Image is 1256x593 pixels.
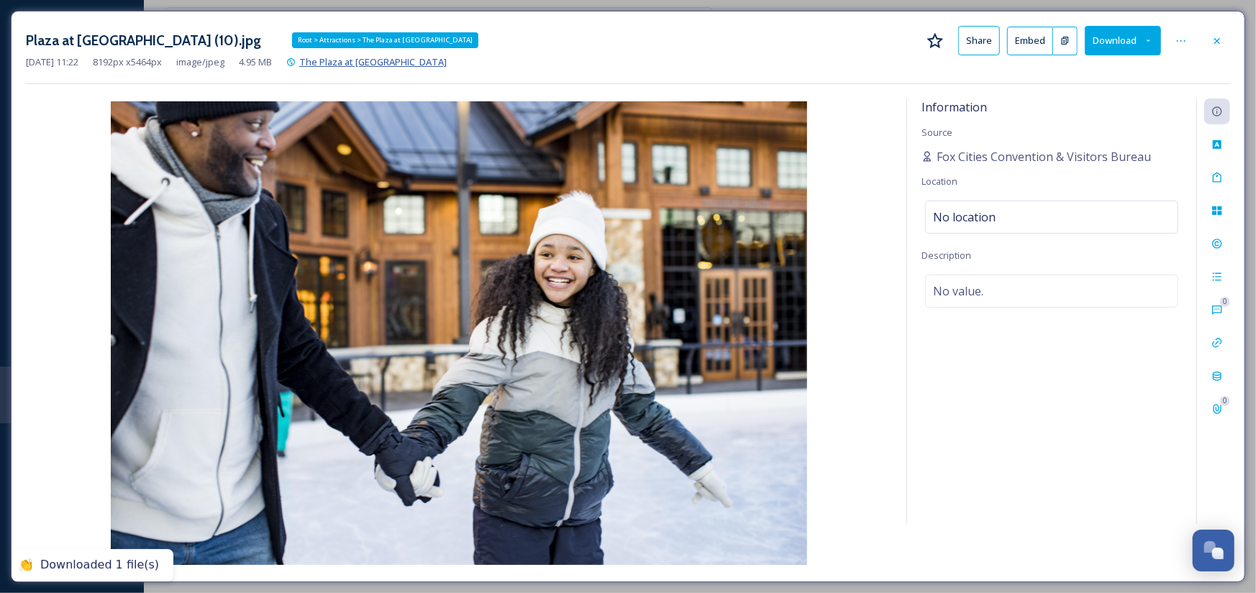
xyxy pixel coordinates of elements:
button: Embed [1007,27,1053,55]
span: No location [933,208,996,226]
span: 8192 px x 5464 px [93,55,162,69]
div: 0 [1220,396,1230,406]
h3: Plaza at [GEOGRAPHIC_DATA] (10).jpg [26,30,261,51]
div: Root > Attractions > The Plaza at [GEOGRAPHIC_DATA] [292,32,478,48]
div: 👏 [19,558,33,573]
span: Description [921,249,971,262]
button: Download [1085,26,1161,55]
div: Downloaded 1 file(s) [40,558,159,573]
div: 0 [1220,297,1230,307]
span: Location [921,175,957,188]
span: Information [921,99,987,115]
button: Share [958,26,1000,55]
span: image/jpeg [176,55,224,69]
span: Fox Cities Convention & Visitors Bureau [937,148,1151,165]
span: [DATE] 11:22 [26,55,78,69]
span: 4.95 MB [239,55,272,69]
button: Open Chat [1193,530,1234,571]
span: No value. [933,282,983,300]
span: The Plaza at [GEOGRAPHIC_DATA] [299,55,447,68]
span: Source [921,126,952,139]
img: 3856-wl-3K090H4NL55TI2TBE7T8REJF50.jpg [26,101,892,565]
